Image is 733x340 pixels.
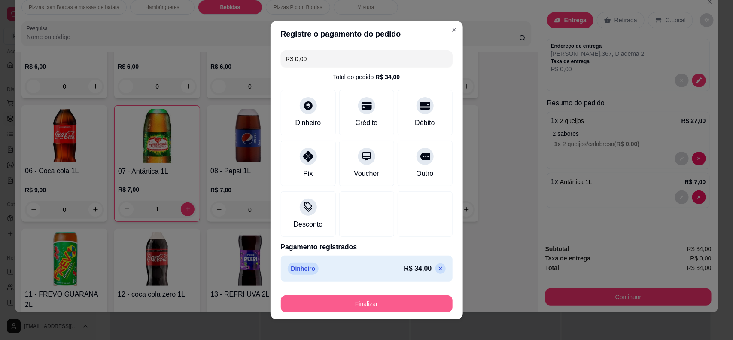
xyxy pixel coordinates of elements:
p: Pagamento registrados [281,242,453,252]
div: Desconto [294,219,323,230]
div: Total do pedido [333,73,400,81]
div: R$ 34,00 [376,73,400,81]
div: Débito [415,118,435,128]
div: Outro [416,168,433,179]
button: Close [447,23,461,37]
div: Dinheiro [295,118,321,128]
input: Ex.: hambúrguer de cordeiro [286,50,447,67]
p: R$ 34,00 [404,263,432,274]
button: Finalizar [281,295,453,312]
div: Pix [303,168,313,179]
header: Registre o pagamento do pedido [271,21,463,47]
div: Crédito [356,118,378,128]
div: Voucher [354,168,379,179]
p: Dinheiro [288,263,319,275]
